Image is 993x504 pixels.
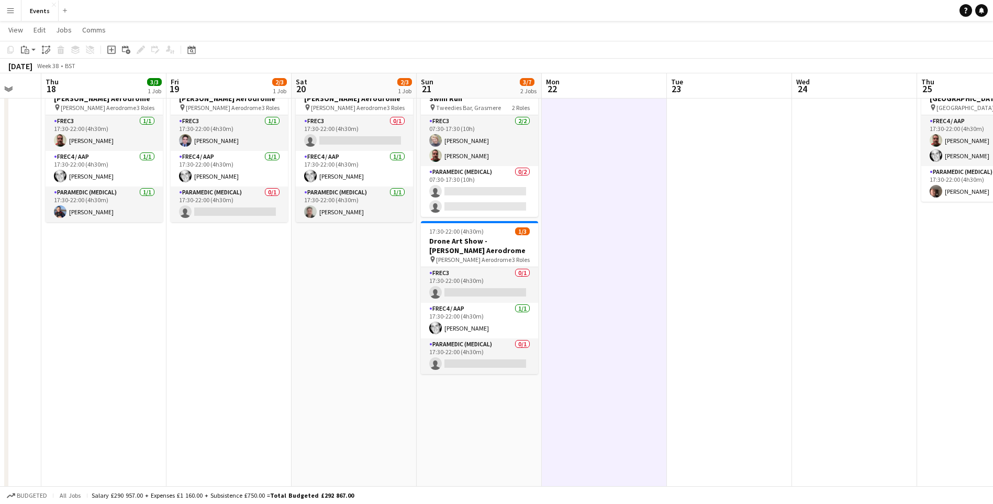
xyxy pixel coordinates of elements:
[273,87,286,95] div: 1 Job
[795,83,810,95] span: 24
[296,151,413,187] app-card-role: FREC4 / AAP1/117:30-22:00 (4h30m)[PERSON_NAME]
[294,83,307,95] span: 20
[44,83,59,95] span: 18
[544,83,560,95] span: 22
[186,104,261,112] span: [PERSON_NAME] Aerodrome
[419,83,433,95] span: 21
[296,77,307,86] span: Sat
[21,1,59,21] button: Events
[512,104,530,112] span: 2 Roles
[270,491,354,499] span: Total Budgeted £292 867.00
[296,115,413,151] app-card-role: FREC30/117:30-22:00 (4h30m)
[296,69,413,222] app-job-card: 17:30-22:00 (4h30m)2/3Drone Art Show - [PERSON_NAME] Aerodrome [PERSON_NAME] Aerodrome3 RolesFREC...
[56,25,72,35] span: Jobs
[421,69,538,217] app-job-card: 07:30-17:30 (10h)2/4Gritty Rascals - Coniston Swim Run Tweedies Bar, Grasmere2 RolesFREC32/207:30...
[46,187,163,222] app-card-role: Paramedic (Medical)1/117:30-22:00 (4h30m)[PERSON_NAME]
[65,62,75,70] div: BST
[137,104,154,112] span: 3 Roles
[272,78,287,86] span: 2/3
[515,227,530,235] span: 1/3
[171,69,288,222] app-job-card: 17:30-22:00 (4h30m)2/3Drone Art Show - [PERSON_NAME] Aerodrome [PERSON_NAME] Aerodrome3 RolesFREC...
[4,23,27,37] a: View
[61,104,136,112] span: [PERSON_NAME] Aerodrome
[46,77,59,86] span: Thu
[920,83,934,95] span: 25
[29,23,50,37] a: Edit
[58,491,83,499] span: All jobs
[421,303,538,338] app-card-role: FREC4 / AAP1/117:30-22:00 (4h30m)[PERSON_NAME]
[436,104,501,112] span: Tweedies Bar, Grasmere
[46,115,163,151] app-card-role: FREC31/117:30-22:00 (4h30m)[PERSON_NAME]
[82,25,106,35] span: Comms
[429,227,484,235] span: 17:30-22:00 (4h30m)
[92,491,354,499] div: Salary £290 957.00 + Expenses £1 160.00 + Subsistence £750.00 =
[421,267,538,303] app-card-role: FREC30/117:30-22:00 (4h30m)
[421,221,538,374] app-job-card: 17:30-22:00 (4h30m)1/3Drone Art Show - [PERSON_NAME] Aerodrome [PERSON_NAME] Aerodrome3 RolesFREC...
[262,104,280,112] span: 3 Roles
[670,83,683,95] span: 23
[148,87,161,95] div: 1 Job
[8,25,23,35] span: View
[398,87,411,95] div: 1 Job
[421,166,538,217] app-card-role: Paramedic (Medical)0/207:30-17:30 (10h)
[46,69,163,222] app-job-card: 17:30-22:00 (4h30m)3/3Drone Art Show - [PERSON_NAME] Aerodrome [PERSON_NAME] Aerodrome3 RolesFREC...
[512,256,530,264] span: 3 Roles
[17,492,47,499] span: Budgeted
[796,77,810,86] span: Wed
[46,151,163,187] app-card-role: FREC4 / AAP1/117:30-22:00 (4h30m)[PERSON_NAME]
[397,78,412,86] span: 2/3
[421,77,433,86] span: Sun
[520,87,537,95] div: 2 Jobs
[520,78,534,86] span: 3/7
[436,256,511,264] span: [PERSON_NAME] Aerodrome
[35,62,61,70] span: Week 38
[921,77,934,86] span: Thu
[546,77,560,86] span: Mon
[421,236,538,255] h3: Drone Art Show - [PERSON_NAME] Aerodrome
[78,23,110,37] a: Comms
[171,77,179,86] span: Fri
[171,187,288,222] app-card-role: Paramedic (Medical)0/117:30-22:00 (4h30m)
[34,25,46,35] span: Edit
[387,104,405,112] span: 3 Roles
[52,23,76,37] a: Jobs
[169,83,179,95] span: 19
[296,187,413,222] app-card-role: Paramedic (Medical)1/117:30-22:00 (4h30m)[PERSON_NAME]
[671,77,683,86] span: Tue
[147,78,162,86] span: 3/3
[171,151,288,187] app-card-role: FREC4 / AAP1/117:30-22:00 (4h30m)[PERSON_NAME]
[421,115,538,166] app-card-role: FREC32/207:30-17:30 (10h)[PERSON_NAME][PERSON_NAME]
[5,490,49,501] button: Budgeted
[311,104,386,112] span: [PERSON_NAME] Aerodrome
[171,115,288,151] app-card-role: FREC31/117:30-22:00 (4h30m)[PERSON_NAME]
[421,338,538,374] app-card-role: Paramedic (Medical)0/117:30-22:00 (4h30m)
[8,61,32,71] div: [DATE]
